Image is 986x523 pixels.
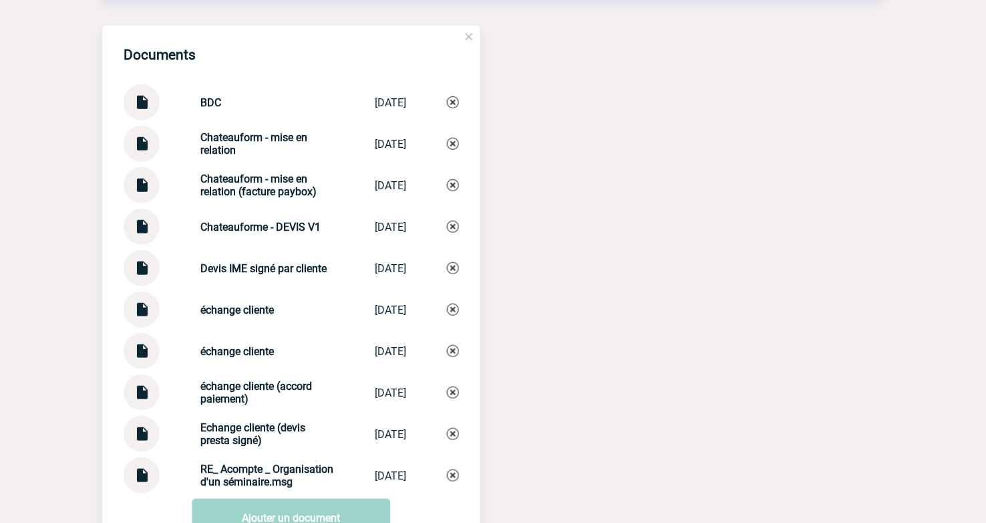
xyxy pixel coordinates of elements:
[447,96,459,108] img: Supprimer
[200,131,307,156] strong: Chateauform - mise en relation
[200,221,321,233] strong: Chateauforme - DEVIS V1
[375,221,406,233] div: [DATE]
[200,380,312,405] strong: échange cliente (accord paiement)
[200,463,333,488] strong: RE_ Acompte _ Organisation d'un séminaire.msg
[447,221,459,233] img: Supprimer
[200,304,274,316] strong: échange cliente
[375,345,406,358] div: [DATE]
[200,421,305,447] strong: Echange cliente (devis presta signé)
[447,428,459,440] img: Supprimer
[375,96,406,109] div: [DATE]
[375,304,406,316] div: [DATE]
[124,47,196,63] h4: Documents
[375,428,406,441] div: [DATE]
[375,387,406,399] div: [DATE]
[200,96,221,109] strong: BDC
[375,138,406,150] div: [DATE]
[447,138,459,150] img: Supprimer
[200,345,274,358] strong: échange cliente
[200,173,317,198] strong: Chateauform - mise en relation (facture paybox)
[463,31,475,43] img: close.png
[447,387,459,399] img: Supprimer
[375,179,406,192] div: [DATE]
[447,469,459,482] img: Supprimer
[447,262,459,274] img: Supprimer
[375,262,406,275] div: [DATE]
[375,469,406,482] div: [DATE]
[200,262,327,275] strong: Devis IME signé par cliente
[447,345,459,357] img: Supprimer
[447,179,459,191] img: Supprimer
[447,304,459,316] img: Supprimer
